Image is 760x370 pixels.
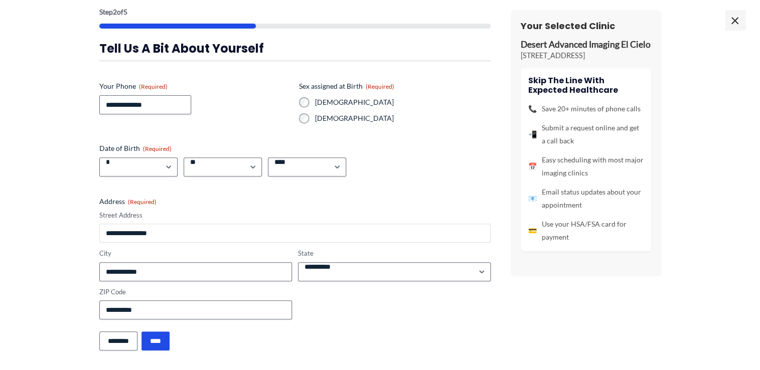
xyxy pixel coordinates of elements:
[99,287,292,297] label: ZIP Code
[521,39,651,51] p: Desert Advanced Imaging El Cielo
[99,9,491,16] p: Step of
[99,143,172,153] legend: Date of Birth
[528,192,537,205] span: 📧
[521,51,651,61] p: [STREET_ADDRESS]
[366,83,394,90] span: (Required)
[99,41,491,56] h3: Tell us a bit about yourself
[99,249,292,258] label: City
[123,8,127,16] span: 5
[528,121,644,147] li: Submit a request online and get a call back
[113,8,117,16] span: 2
[315,97,491,107] label: [DEMOGRAPHIC_DATA]
[299,81,394,91] legend: Sex assigned at Birth
[298,249,491,258] label: State
[528,186,644,212] li: Email status updates about your appointment
[315,113,491,123] label: [DEMOGRAPHIC_DATA]
[528,153,644,179] li: Easy scheduling with most major imaging clinics
[99,81,291,91] label: Your Phone
[725,10,745,30] span: ×
[528,102,537,115] span: 📞
[128,198,157,206] span: (Required)
[528,76,644,95] h4: Skip the line with Expected Healthcare
[528,102,644,115] li: Save 20+ minutes of phone calls
[528,224,537,237] span: 💳
[521,20,651,32] h3: Your Selected Clinic
[528,218,644,244] li: Use your HSA/FSA card for payment
[528,160,537,173] span: 📅
[139,83,168,90] span: (Required)
[143,145,172,152] span: (Required)
[99,197,157,207] legend: Address
[528,128,537,141] span: 📲
[99,211,491,220] label: Street Address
